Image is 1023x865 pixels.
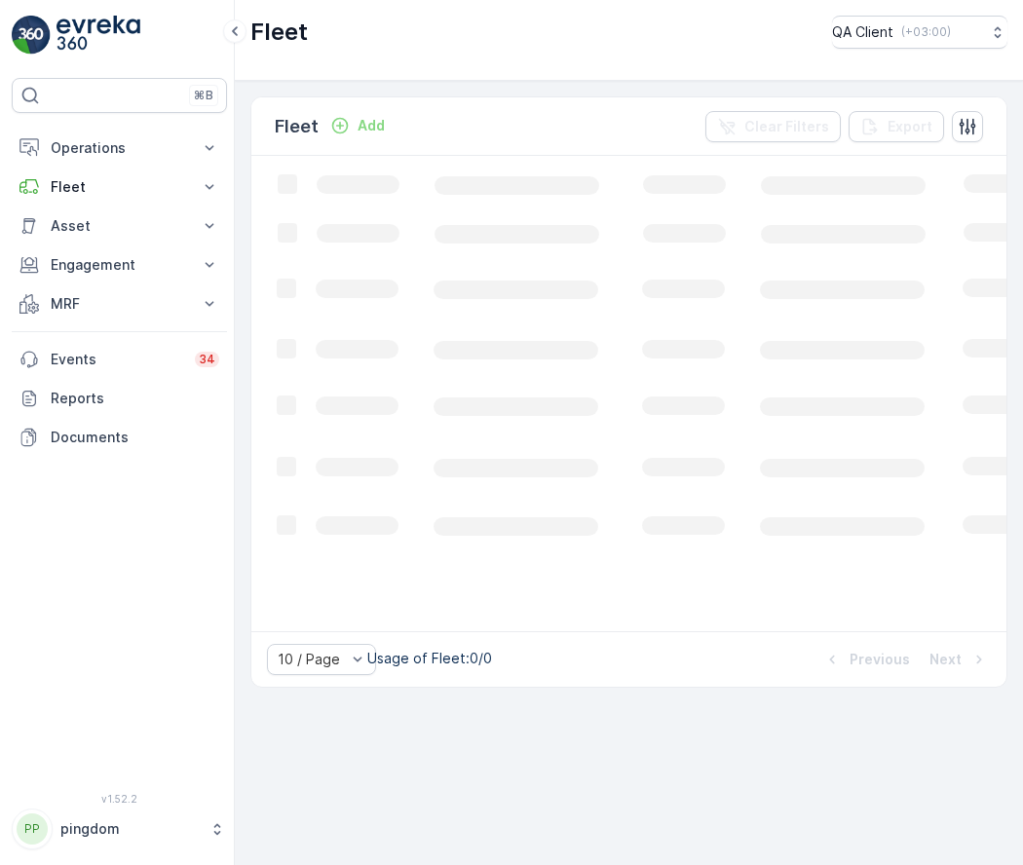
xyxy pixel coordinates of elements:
[199,352,215,367] p: 34
[12,418,227,457] a: Documents
[929,650,962,669] p: Next
[322,114,393,137] button: Add
[12,809,227,849] button: PPpingdom
[275,113,319,140] p: Fleet
[51,138,188,158] p: Operations
[12,245,227,284] button: Engagement
[358,116,385,135] p: Add
[51,428,219,447] p: Documents
[12,793,227,805] span: v 1.52.2
[12,379,227,418] a: Reports
[901,24,951,40] p: ( +03:00 )
[888,117,932,136] p: Export
[367,649,492,668] p: Usage of Fleet : 0/0
[12,207,227,245] button: Asset
[832,22,893,42] p: QA Client
[832,16,1007,49] button: QA Client(+03:00)
[51,177,188,197] p: Fleet
[60,819,200,839] p: pingdom
[744,117,829,136] p: Clear Filters
[17,813,48,845] div: PP
[820,648,912,671] button: Previous
[850,650,910,669] p: Previous
[51,389,219,408] p: Reports
[849,111,944,142] button: Export
[12,284,227,323] button: MRF
[12,129,227,168] button: Operations
[705,111,841,142] button: Clear Filters
[12,340,227,379] a: Events34
[57,16,140,55] img: logo_light-DOdMpM7g.png
[250,17,308,48] p: Fleet
[51,255,188,275] p: Engagement
[194,88,213,103] p: ⌘B
[928,648,991,671] button: Next
[51,294,188,314] p: MRF
[12,168,227,207] button: Fleet
[51,350,183,369] p: Events
[51,216,188,236] p: Asset
[12,16,51,55] img: logo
